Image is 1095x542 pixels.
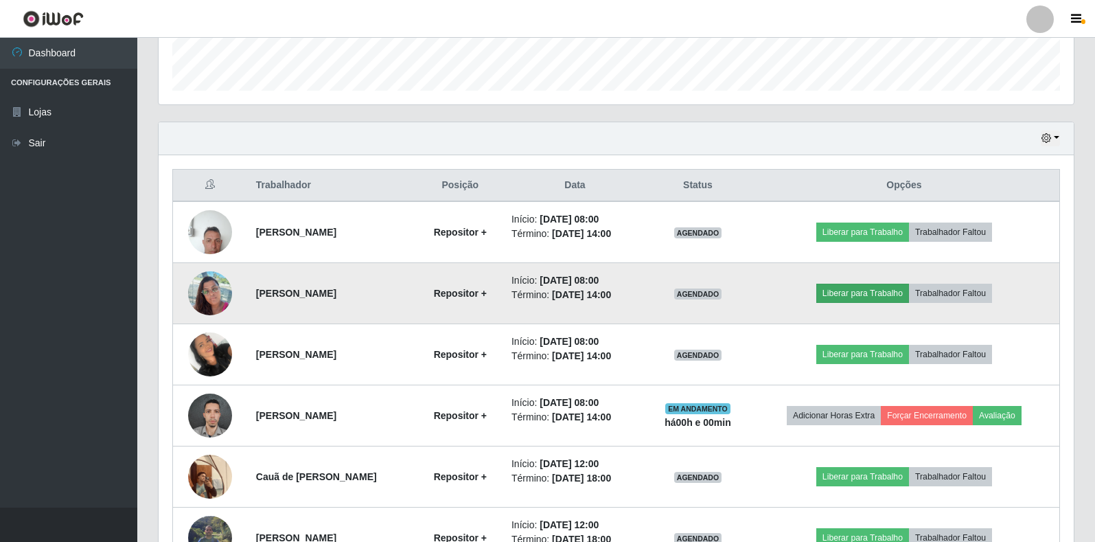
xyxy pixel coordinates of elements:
[417,170,503,202] th: Posição
[188,264,232,322] img: 1749309243937.jpeg
[540,458,599,469] time: [DATE] 12:00
[511,471,638,486] li: Término:
[749,170,1060,202] th: Opções
[503,170,647,202] th: Data
[665,403,730,414] span: EM ANDAMENTO
[540,214,599,225] time: [DATE] 08:00
[188,203,232,261] img: 1745320094087.jpeg
[188,386,232,444] img: 1757951342814.jpeg
[434,471,487,482] strong: Repositor +
[540,275,599,286] time: [DATE] 08:00
[511,212,638,227] li: Início:
[511,227,638,241] li: Término:
[511,335,638,349] li: Início:
[248,170,417,202] th: Trabalhador
[816,345,909,364] button: Liberar para Trabalho
[909,467,992,486] button: Trabalhador Faltou
[816,284,909,303] button: Liberar para Trabalho
[552,473,611,484] time: [DATE] 18:00
[787,406,881,425] button: Adicionar Horas Extra
[511,273,638,288] li: Início:
[552,411,611,422] time: [DATE] 14:00
[973,406,1022,425] button: Avaliação
[256,471,377,482] strong: Cauã de [PERSON_NAME]
[552,228,611,239] time: [DATE] 14:00
[434,349,487,360] strong: Repositor +
[434,227,487,238] strong: Repositor +
[511,288,638,302] li: Término:
[188,325,232,383] img: 1757367806458.jpeg
[540,397,599,408] time: [DATE] 08:00
[256,288,336,299] strong: [PERSON_NAME]
[909,223,992,242] button: Trabalhador Faltou
[540,519,599,530] time: [DATE] 12:00
[665,417,731,428] strong: há 00 h e 00 min
[256,349,336,360] strong: [PERSON_NAME]
[674,472,722,483] span: AGENDADO
[674,289,722,300] span: AGENDADO
[23,10,84,27] img: CoreUI Logo
[434,410,487,421] strong: Repositor +
[816,223,909,242] button: Liberar para Trabalho
[256,410,336,421] strong: [PERSON_NAME]
[816,467,909,486] button: Liberar para Trabalho
[674,350,722,361] span: AGENDADO
[511,349,638,363] li: Término:
[881,406,973,425] button: Forçar Encerramento
[511,396,638,410] li: Início:
[511,457,638,471] li: Início:
[674,227,722,238] span: AGENDADO
[909,284,992,303] button: Trabalhador Faltou
[909,345,992,364] button: Trabalhador Faltou
[511,410,638,425] li: Término:
[552,289,611,300] time: [DATE] 14:00
[256,227,336,238] strong: [PERSON_NAME]
[511,518,638,532] li: Início:
[552,350,611,361] time: [DATE] 14:00
[540,336,599,347] time: [DATE] 08:00
[188,447,232,506] img: 1757443327952.jpeg
[647,170,749,202] th: Status
[434,288,487,299] strong: Repositor +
